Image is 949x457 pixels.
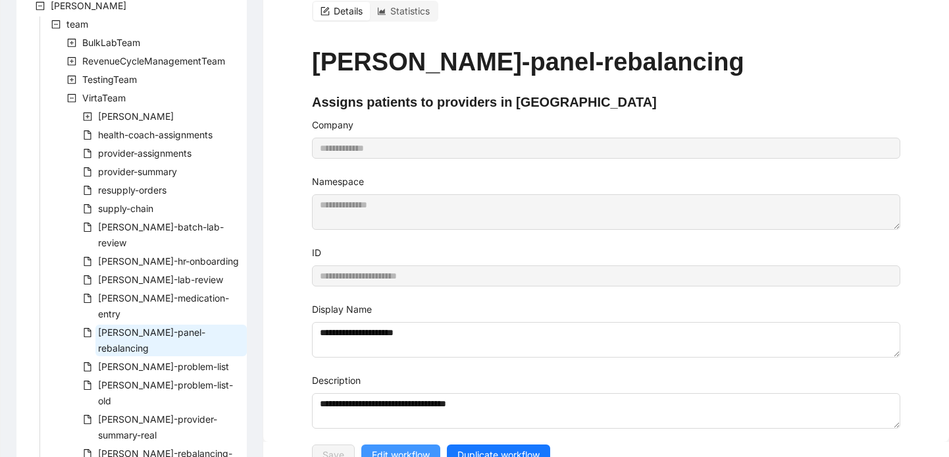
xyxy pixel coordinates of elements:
span: resupply-orders [95,182,169,198]
span: plus-square [67,38,76,47]
span: provider-assignments [95,146,194,161]
label: Display Name [312,302,372,317]
span: virta-batch-lab-review [95,219,247,251]
h4: Assigns patients to providers in [GEOGRAPHIC_DATA] [312,93,900,111]
span: TestingTeam [80,72,140,88]
label: Description [312,373,361,388]
span: [PERSON_NAME]-hr-onboarding [98,255,239,267]
span: virta-provider-summary-real [95,412,247,443]
span: virta-problem-list [95,359,232,375]
span: file [83,186,92,195]
span: [PERSON_NAME]-problem-list [98,361,229,372]
span: virta [95,109,176,124]
span: file [83,415,92,424]
span: supply-chain [98,203,153,214]
span: file [83,362,92,371]
span: health-coach-assignments [98,129,213,140]
span: [PERSON_NAME]-panel-rebalancing [98,327,205,354]
span: file [83,381,92,390]
span: [PERSON_NAME]-batch-lab-review [98,221,224,248]
textarea: Display Name [312,322,900,358]
label: Company [312,118,353,132]
span: team [64,16,91,32]
label: Namespace [312,175,364,189]
span: area-chart [377,7,386,16]
span: form [321,7,330,16]
span: RevenueCycleManagementTeam [82,55,225,67]
span: plus-square [67,75,76,84]
span: BulkLabTeam [80,35,143,51]
span: resupply-orders [98,184,167,196]
span: minus-square [67,94,76,103]
span: Details [334,5,363,16]
span: [PERSON_NAME]-medication-entry [98,292,229,319]
span: file [83,294,92,303]
span: minus-square [36,1,45,11]
span: file [83,223,92,232]
span: file [83,257,92,266]
span: plus-square [83,112,92,121]
textarea: Namespace [312,194,900,230]
h1: [PERSON_NAME]-panel-rebalancing [312,47,900,77]
textarea: Description [312,393,900,429]
span: virta-medication-entry [95,290,247,322]
span: file [83,204,92,213]
span: provider-assignments [98,148,192,159]
span: [PERSON_NAME] [98,111,174,122]
span: file [83,328,92,337]
span: file [83,167,92,176]
span: TestingTeam [82,74,137,85]
input: ID [312,265,900,286]
span: provider-summary [95,164,180,180]
span: team [66,18,88,30]
input: Company [312,138,900,159]
span: provider-summary [98,166,177,177]
span: RevenueCycleManagementTeam [80,53,228,69]
span: virta-panel-rebalancing [95,325,247,356]
span: virta-problem-list-old [95,377,247,409]
span: [PERSON_NAME]-provider-summary-real [98,414,217,441]
span: minus-square [51,20,61,29]
span: file [83,275,92,284]
span: health-coach-assignments [95,127,215,143]
span: file [83,130,92,140]
span: plus-square [67,57,76,66]
span: Statistics [390,5,430,16]
span: VirtaTeam [82,92,126,103]
label: ID [312,246,321,260]
span: supply-chain [95,201,156,217]
span: file [83,149,92,158]
span: VirtaTeam [80,90,128,106]
span: virta-hr-onboarding [95,254,242,269]
span: virta-lab-review [95,272,226,288]
span: [PERSON_NAME]-problem-list-old [98,379,233,406]
span: [PERSON_NAME]-lab-review [98,274,223,285]
span: BulkLabTeam [82,37,140,48]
